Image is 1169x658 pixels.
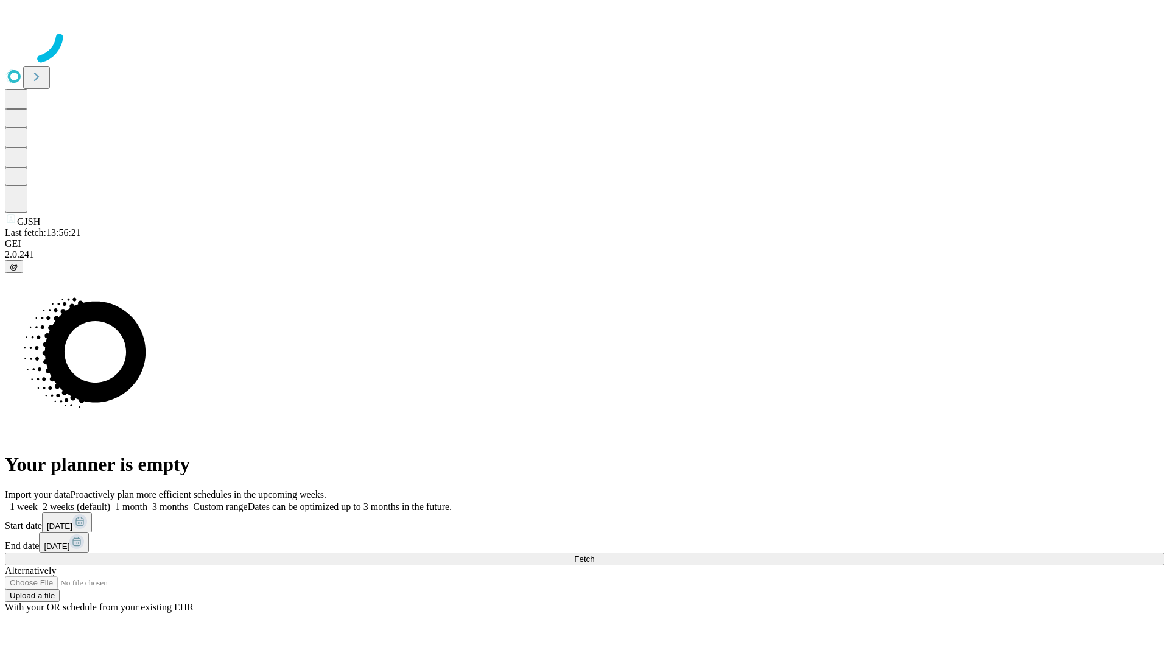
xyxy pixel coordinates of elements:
[44,542,69,551] span: [DATE]
[5,532,1164,553] div: End date
[43,501,110,512] span: 2 weeks (default)
[574,554,594,564] span: Fetch
[5,238,1164,249] div: GEI
[42,512,92,532] button: [DATE]
[17,216,40,227] span: GJSH
[5,602,194,612] span: With your OR schedule from your existing EHR
[115,501,147,512] span: 1 month
[5,553,1164,565] button: Fetch
[5,260,23,273] button: @
[10,262,18,271] span: @
[152,501,188,512] span: 3 months
[5,589,60,602] button: Upload a file
[10,501,38,512] span: 1 week
[5,453,1164,476] h1: Your planner is empty
[5,565,56,576] span: Alternatively
[71,489,326,500] span: Proactively plan more efficient schedules in the upcoming weeks.
[47,522,72,531] span: [DATE]
[5,227,81,238] span: Last fetch: 13:56:21
[5,249,1164,260] div: 2.0.241
[193,501,247,512] span: Custom range
[248,501,452,512] span: Dates can be optimized up to 3 months in the future.
[5,512,1164,532] div: Start date
[39,532,89,553] button: [DATE]
[5,489,71,500] span: Import your data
